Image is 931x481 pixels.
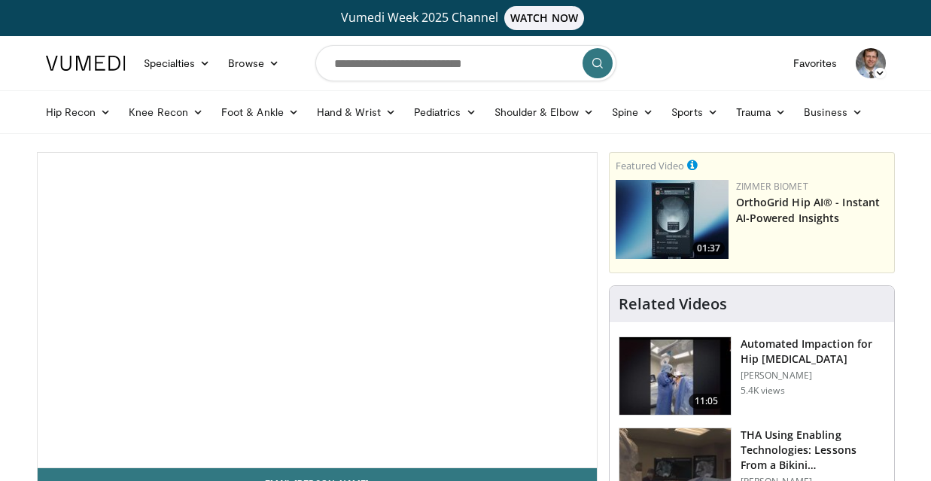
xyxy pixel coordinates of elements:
p: 5.4K views [741,385,785,397]
a: 11:05 Automated Impaction for Hip [MEDICAL_DATA] [PERSON_NAME] 5.4K views [619,336,885,416]
a: Knee Recon [120,97,212,127]
video-js: Video Player [38,153,597,468]
a: Foot & Ankle [212,97,308,127]
img: VuMedi Logo [46,56,126,71]
a: Browse [219,48,288,78]
img: Avatar [856,48,886,78]
p: [PERSON_NAME] [741,370,885,382]
img: 51d03d7b-a4ba-45b7-9f92-2bfbd1feacc3.150x105_q85_crop-smart_upscale.jpg [616,180,729,259]
a: Vumedi Week 2025 ChannelWATCH NOW [48,6,884,30]
a: Shoulder & Elbow [485,97,603,127]
a: Spine [603,97,662,127]
a: Business [795,97,872,127]
span: WATCH NOW [504,6,584,30]
img: b92808f7-0bd1-4e91-936d-56efdd9aa340.150x105_q85_crop-smart_upscale.jpg [619,337,731,416]
input: Search topics, interventions [315,45,616,81]
a: Sports [662,97,727,127]
span: 01:37 [692,242,725,255]
small: Featured Video [616,159,684,172]
h3: THA Using Enabling Technologies: Lessons From a Bikini [MEDICAL_DATA] Case [741,428,885,473]
h4: Related Videos [619,295,727,313]
a: Hand & Wrist [308,97,405,127]
a: 01:37 [616,180,729,259]
span: 11:05 [689,394,725,409]
a: Favorites [784,48,847,78]
a: Specialties [135,48,220,78]
a: Pediatrics [405,97,485,127]
a: Trauma [727,97,796,127]
a: Zimmer Biomet [736,180,808,193]
a: OrthoGrid Hip AI® - Instant AI-Powered Insights [736,195,881,225]
h3: Automated Impaction for Hip [MEDICAL_DATA] [741,336,885,367]
a: Hip Recon [37,97,120,127]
